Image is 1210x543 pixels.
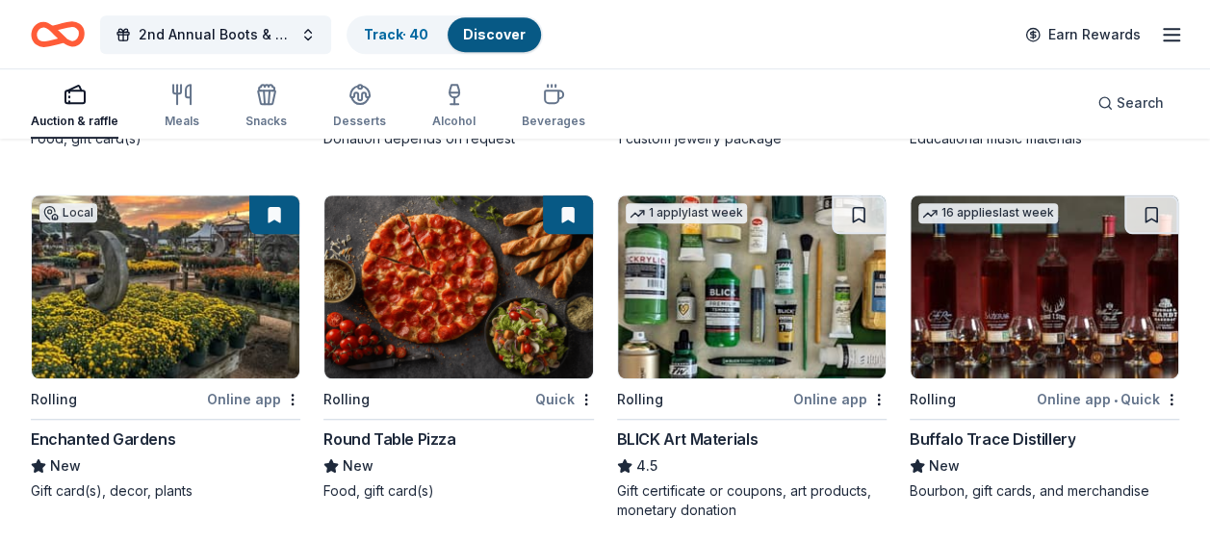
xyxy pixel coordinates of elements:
div: 1 custom jewelry package [617,129,887,148]
div: Meals [165,114,199,129]
button: Meals [165,75,199,139]
div: Local [39,203,97,222]
div: Rolling [323,388,370,411]
button: Search [1082,84,1179,122]
a: Home [31,12,85,57]
span: 2nd Annual Boots & Paws Gala [139,23,293,46]
div: Round Table Pizza [323,427,455,451]
div: 16 applies last week [918,203,1058,223]
a: Discover [463,26,526,42]
div: Alcohol [432,114,476,129]
div: Buffalo Trace Distillery [910,427,1075,451]
span: New [929,454,960,478]
img: Image for Enchanted Gardens [32,195,299,378]
button: 2nd Annual Boots & Paws Gala [100,15,331,54]
div: Rolling [31,388,77,411]
button: Desserts [333,75,386,139]
span: Search [1117,91,1164,115]
a: Track· 40 [364,26,428,42]
a: Earn Rewards [1014,17,1152,52]
span: New [343,454,373,478]
div: Rolling [617,388,663,411]
div: Food, gift card(s) [323,481,593,501]
a: Image for Enchanted GardensLocalRollingOnline appEnchanted GardensNewGift card(s), decor, plants [31,194,300,501]
span: • [1114,392,1118,407]
span: 4.5 [636,454,657,478]
div: Snacks [245,114,287,129]
button: Snacks [245,75,287,139]
div: Food, gift card(s) [31,129,300,148]
div: BLICK Art Materials [617,427,758,451]
div: Online app [793,387,887,411]
div: Rolling [910,388,956,411]
img: Image for Round Table Pizza [324,195,592,378]
div: Online app [207,387,300,411]
button: Auction & raffle [31,75,118,139]
span: New [50,454,81,478]
div: 1 apply last week [626,203,747,223]
a: Image for BLICK Art Materials1 applylast weekRollingOnline appBLICK Art Materials4.5Gift certific... [617,194,887,520]
button: Alcohol [432,75,476,139]
div: Online app Quick [1037,387,1179,411]
button: Track· 40Discover [347,15,543,54]
div: Gift card(s), decor, plants [31,481,300,501]
div: Educational music materials [910,129,1179,148]
img: Image for Buffalo Trace Distillery [911,195,1178,378]
div: Donation depends on request [323,129,593,148]
div: Beverages [522,114,585,129]
a: Image for Round Table PizzaRollingQuickRound Table PizzaNewFood, gift card(s) [323,194,593,501]
button: Beverages [522,75,585,139]
img: Image for BLICK Art Materials [618,195,886,378]
div: Bourbon, gift cards, and merchandise [910,481,1179,501]
div: Desserts [333,114,386,129]
div: Enchanted Gardens [31,427,175,451]
div: Auction & raffle [31,114,118,129]
a: Image for Buffalo Trace Distillery16 applieslast weekRollingOnline app•QuickBuffalo Trace Distill... [910,194,1179,501]
div: Quick [535,387,594,411]
div: Gift certificate or coupons, art products, monetary donation [617,481,887,520]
